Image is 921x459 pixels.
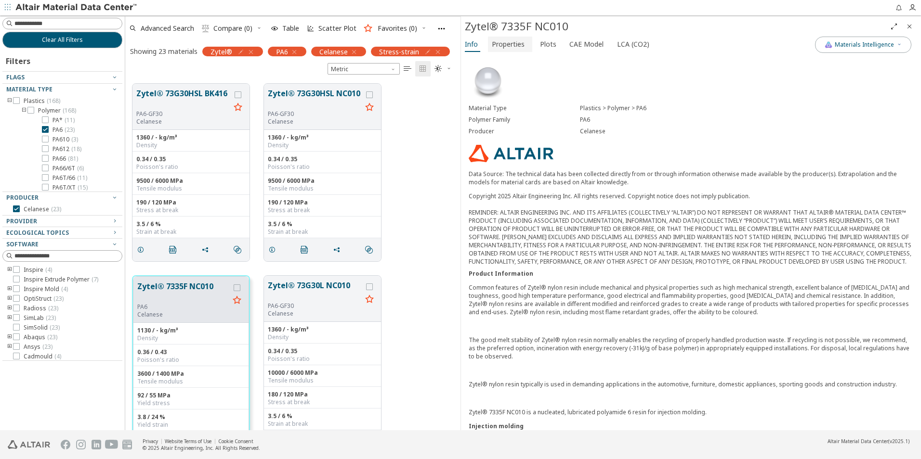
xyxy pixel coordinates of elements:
[136,118,230,126] p: Celanese
[24,266,52,274] span: Inspire
[165,438,211,445] a: Website Terms of Use
[24,305,58,312] span: Radioss
[137,348,245,356] div: 0.36 / 0.43
[361,240,381,259] button: Similar search
[362,292,377,307] button: Favorite
[130,47,197,56] div: Showing 23 materials
[24,276,98,283] span: Inspire Extrude Polymer
[318,25,356,32] span: Scatter Plot
[469,127,580,135] div: Producer
[268,355,377,363] div: Poisson's ratio
[71,135,78,143] span: ( 3 )
[137,378,245,385] div: Tensile modulus
[24,97,60,105] span: Plastics
[6,217,37,225] span: Provider
[6,285,13,293] i: toogle group
[92,275,98,283] span: ( 7 )
[268,228,377,236] div: Strain at break
[137,399,245,407] div: Yield stress
[136,177,246,185] div: 9500 / 6000 MPa
[230,100,246,115] button: Favorite
[24,205,61,213] span: Celanese
[2,48,35,71] div: Filters
[825,41,832,49] img: AI Copilot
[6,314,13,322] i: toogle group
[53,184,88,191] span: PA6T/XT
[24,285,68,293] span: Inspire Mold
[268,398,377,406] div: Stress at break
[8,440,50,449] img: Altair Engineering
[137,421,245,429] div: Yield strain
[815,37,911,53] button: AI CopilotMaterials Intelligence
[268,185,377,192] div: Tensile modulus
[828,438,909,445] div: (v2025.1)
[137,392,245,399] div: 92 / 55 MPa
[465,19,886,34] div: Zytel® 7335F NC010
[229,293,245,308] button: Favorite
[268,118,362,126] p: Celanese
[68,154,78,163] span: ( 81 )
[268,310,362,318] p: Celanese
[6,266,13,274] i: toogle group
[469,283,913,316] p: Common features of Zytel® nylon resin include mechanical and physical properties such as high mec...
[6,97,13,105] i: toogle group
[469,192,913,266] div: Copyright 2025 Altair Engineering Inc. All rights reserved. Copyright notice does not imply publi...
[268,347,377,355] div: 0.34 / 0.35
[268,420,377,428] div: Strain at break
[469,269,913,278] div: Product Information
[6,333,13,341] i: toogle group
[15,3,138,13] img: Altair Material Data Center
[2,32,122,48] button: Clear All Filters
[46,314,56,322] span: ( 23 )
[136,199,246,206] div: 190 / 120 MPa
[137,303,229,311] div: PA6
[137,370,245,378] div: 3600 / 1400 MPa
[6,295,13,303] i: toogle group
[2,84,122,95] button: Material Type
[137,280,229,303] button: Zytel® 7335F NC010
[136,110,230,118] div: PA6-GF30
[469,116,580,124] div: Polymer Family
[24,314,56,322] span: SimLab
[165,240,185,259] button: PDF Download
[65,126,75,134] span: ( 23 )
[268,163,377,171] div: Poisson's ratio
[362,100,377,115] button: Favorite
[21,107,27,115] i: toogle group
[42,36,83,44] span: Clear All Filters
[136,228,246,236] div: Strain at break
[580,127,913,135] div: Celanese
[24,295,64,303] span: OptiStruct
[2,227,122,239] button: Ecological Topics
[42,343,53,351] span: ( 23 )
[886,19,902,34] button: Full Screen
[431,61,456,76] button: Theme
[24,324,60,331] span: SimSolid
[53,155,78,163] span: PA66
[469,380,913,388] p: Zytel® nylon resin typically is used in demanding applications in the automotive, furniture, dome...
[2,192,122,204] button: Producer
[50,323,60,331] span: ( 23 )
[137,334,245,342] div: Density
[6,73,25,81] span: Flags
[301,246,308,254] i: 
[835,41,894,49] span: Materials Intelligence
[38,107,76,115] span: Polymer
[2,72,122,83] button: Flags
[54,352,61,360] span: ( 4 )
[268,333,377,341] div: Density
[469,104,580,112] div: Material Type
[53,136,78,143] span: PA610
[419,65,427,73] i: 
[268,412,377,420] div: 3.5 / 6 %
[469,170,913,186] p: Data Source: The technical data has been collected directly from or through information otherwise...
[296,240,316,259] button: PDF Download
[415,61,431,76] button: Tile View
[77,174,87,182] span: ( 11 )
[137,413,245,421] div: 3.8 / 24 %
[132,240,153,259] button: Details
[169,246,177,254] i: 
[268,280,362,302] button: Zytel® 73G30L NC010
[902,19,917,34] button: Close
[328,63,400,75] span: Metric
